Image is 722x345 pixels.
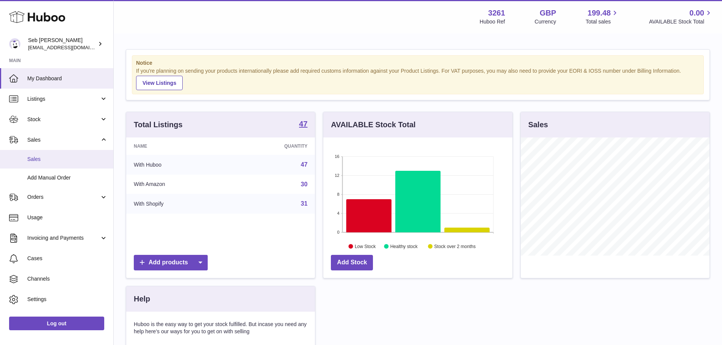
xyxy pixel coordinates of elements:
span: Add Manual Order [27,174,108,181]
text: Stock over 2 months [434,244,476,249]
text: 8 [337,192,340,197]
strong: 3261 [488,8,505,18]
a: Add Stock [331,255,373,270]
div: Seb [PERSON_NAME] [28,37,96,51]
strong: GBP [540,8,556,18]
div: Currency [535,18,556,25]
h3: AVAILABLE Stock Total [331,120,415,130]
h3: Sales [528,120,548,130]
span: Stock [27,116,100,123]
text: 0 [337,230,340,234]
th: Name [126,137,230,155]
div: If you're planning on sending your products internationally please add required customs informati... [136,67,700,90]
span: Invoicing and Payments [27,234,100,242]
span: [EMAIL_ADDRESS][DOMAIN_NAME] [28,44,111,50]
span: AVAILABLE Stock Total [649,18,713,25]
a: 0.00 AVAILABLE Stock Total [649,8,713,25]
p: Huboo is the easy way to get your stock fulfilled. But incase you need any help here's our ways f... [134,321,307,335]
span: Sales [27,156,108,163]
span: Listings [27,95,100,103]
a: 30 [301,181,308,187]
td: With Huboo [126,155,230,175]
text: Healthy stock [390,244,418,249]
text: 12 [335,173,340,178]
a: 47 [301,161,308,168]
a: 31 [301,200,308,207]
strong: 47 [299,120,307,128]
span: Usage [27,214,108,221]
span: My Dashboard [27,75,108,82]
h3: Total Listings [134,120,183,130]
a: 199.48 Total sales [586,8,619,25]
a: Log out [9,317,104,330]
a: 47 [299,120,307,129]
td: With Shopify [126,194,230,214]
text: 16 [335,154,340,159]
a: View Listings [136,76,183,90]
span: Sales [27,136,100,144]
span: Orders [27,194,100,201]
td: With Amazon [126,175,230,194]
div: Huboo Ref [480,18,505,25]
span: 199.48 [587,8,611,18]
h3: Help [134,294,150,304]
span: Channels [27,275,108,283]
img: internalAdmin-3261@internal.huboo.com [9,38,20,50]
span: Settings [27,296,108,303]
span: Total sales [586,18,619,25]
span: Cases [27,255,108,262]
th: Quantity [230,137,315,155]
strong: Notice [136,59,700,67]
span: 0.00 [689,8,704,18]
text: Low Stock [355,244,376,249]
a: Add products [134,255,208,270]
text: 4 [337,211,340,215]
